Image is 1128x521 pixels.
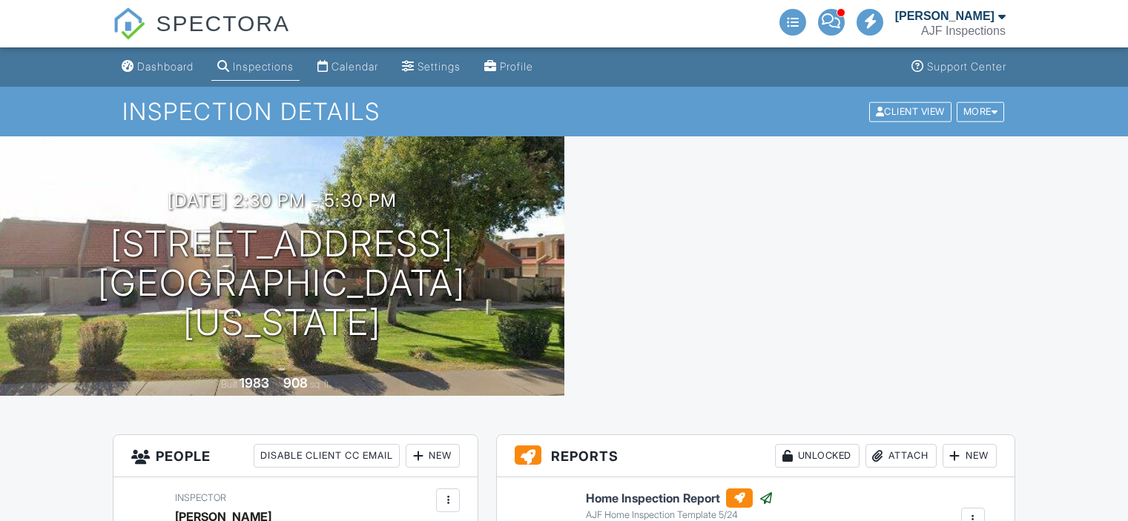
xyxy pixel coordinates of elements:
[775,444,860,468] div: Unlocked
[113,7,145,40] img: The Best Home Inspection Software - Spectora
[137,60,194,73] div: Dashboard
[122,99,1006,125] h1: Inspection Details
[586,509,774,521] div: AJF Home Inspection Template 5/24
[478,53,539,81] a: Profile
[24,225,541,342] h1: [STREET_ADDRESS] [GEOGRAPHIC_DATA][US_STATE]
[175,492,226,503] span: Inspector
[156,7,291,39] span: SPECTORA
[497,435,1015,477] h3: Reports
[943,444,997,468] div: New
[406,444,460,468] div: New
[168,190,397,210] h3: [DATE] 2:30 pm - 5:30 pm
[254,444,400,468] div: Disable Client CC Email
[332,60,378,73] div: Calendar
[921,24,1006,39] div: AJF Inspections
[283,375,308,391] div: 908
[927,60,1006,73] div: Support Center
[113,435,478,477] h3: People
[869,102,951,122] div: Client View
[906,53,1012,81] a: Support Center
[895,9,995,24] div: [PERSON_NAME]
[240,375,269,391] div: 1983
[310,379,331,390] span: sq. ft.
[868,105,955,116] a: Client View
[957,102,1005,122] div: More
[865,444,937,468] div: Attach
[396,53,466,81] a: Settings
[113,22,290,50] a: SPECTORA
[211,53,300,81] a: Inspections
[116,53,199,81] a: Dashboard
[586,488,774,508] h6: Home Inspection Report
[233,60,294,73] div: Inspections
[418,60,461,73] div: Settings
[500,60,533,73] div: Profile
[311,53,384,81] a: Calendar
[221,379,237,390] span: Built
